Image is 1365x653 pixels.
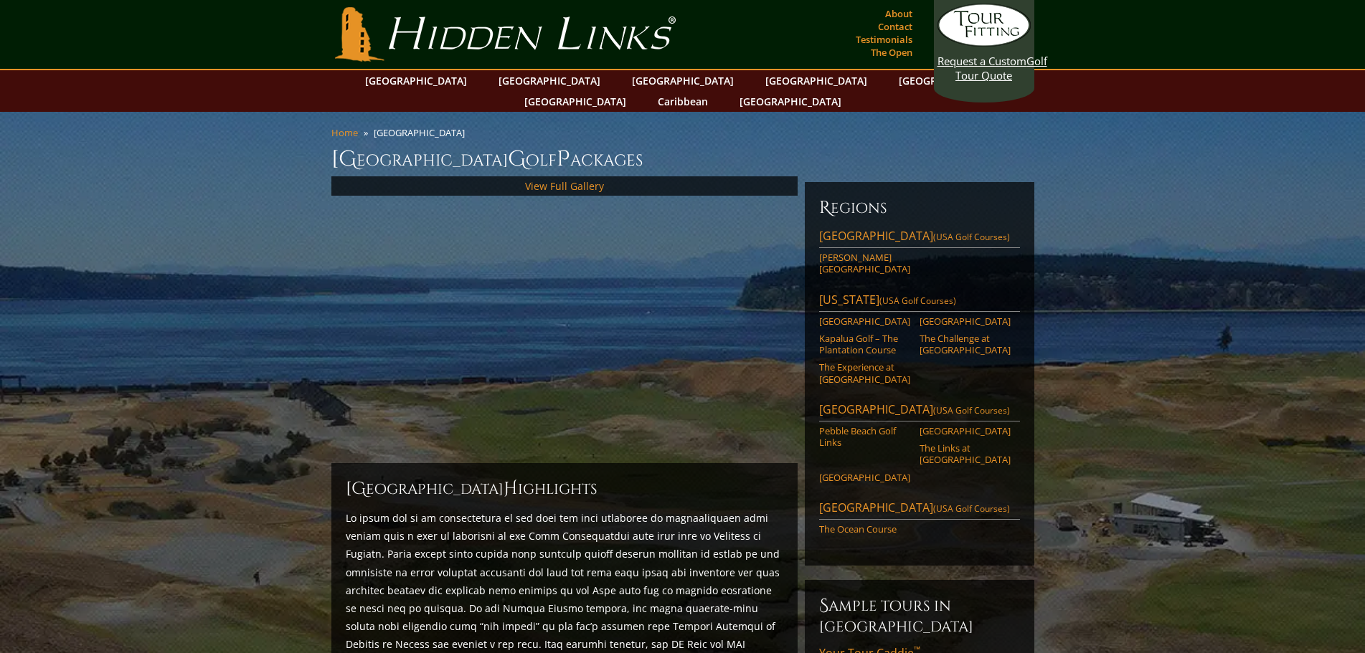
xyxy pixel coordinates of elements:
[852,29,916,49] a: Testimonials
[933,404,1010,416] span: (USA Golf Courses)
[920,442,1011,466] a: The Links at [GEOGRAPHIC_DATA]
[882,4,916,24] a: About
[819,228,1020,248] a: [GEOGRAPHIC_DATA](USA Golf Courses)
[933,231,1010,243] span: (USA Golf Courses)
[920,333,1011,356] a: The Challenge at [GEOGRAPHIC_DATA]
[346,477,783,500] h2: [GEOGRAPHIC_DATA] ighlights
[819,500,1020,520] a: [GEOGRAPHIC_DATA](USA Golf Courses)
[374,126,471,139] li: [GEOGRAPHIC_DATA]
[331,126,358,139] a: Home
[920,425,1011,437] a: [GEOGRAPHIC_DATA]
[358,70,474,91] a: [GEOGRAPHIC_DATA]
[517,91,633,112] a: [GEOGRAPHIC_DATA]
[937,54,1026,68] span: Request a Custom
[525,179,604,193] a: View Full Gallery
[933,502,1010,515] span: (USA Golf Courses)
[758,70,874,91] a: [GEOGRAPHIC_DATA]
[819,292,1020,312] a: [US_STATE](USA Golf Courses)
[504,477,518,500] span: H
[879,295,956,307] span: (USA Golf Courses)
[819,594,1020,637] h6: Sample Tours in [GEOGRAPHIC_DATA]
[491,70,608,91] a: [GEOGRAPHIC_DATA]
[557,145,570,173] span: P
[874,16,916,37] a: Contact
[892,70,1008,91] a: [GEOGRAPHIC_DATA]
[819,472,910,483] a: [GEOGRAPHIC_DATA]
[819,425,910,449] a: Pebble Beach Golf Links
[331,145,1034,173] h1: [GEOGRAPHIC_DATA] olf ackages
[651,91,715,112] a: Caribbean
[732,91,849,112] a: [GEOGRAPHIC_DATA]
[819,401,1020,421] a: [GEOGRAPHIC_DATA](USA Golf Courses)
[819,196,1020,219] h6: Regions
[867,42,916,62] a: The Open
[819,315,910,327] a: [GEOGRAPHIC_DATA]
[937,4,1031,82] a: Request a CustomGolf Tour Quote
[819,333,910,356] a: Kapalua Golf – The Plantation Course
[625,70,741,91] a: [GEOGRAPHIC_DATA]
[508,145,526,173] span: G
[920,315,1011,327] a: [GEOGRAPHIC_DATA]
[819,252,910,275] a: [PERSON_NAME][GEOGRAPHIC_DATA]
[819,523,910,535] a: The Ocean Course
[819,361,910,385] a: The Experience at [GEOGRAPHIC_DATA]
